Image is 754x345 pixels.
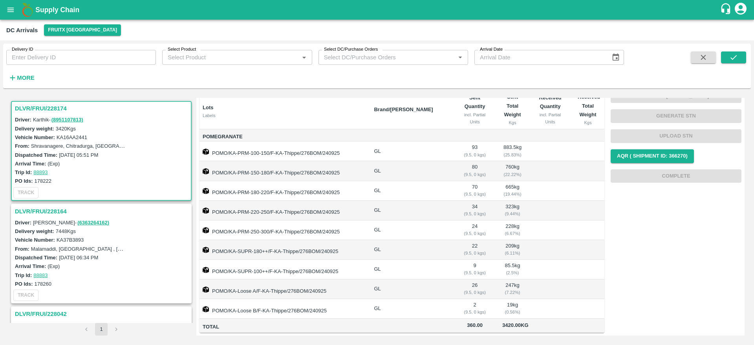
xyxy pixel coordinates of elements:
td: 247 kg [496,279,529,299]
img: box [203,227,209,233]
label: Shravanagere, Chitradurga, [GEOGRAPHIC_DATA], [GEOGRAPHIC_DATA] [31,143,205,149]
div: DC Arrivals [6,25,38,35]
button: open drawer [2,1,20,19]
td: 80 [454,161,496,181]
div: ( 9.5, 0 kgs) [460,250,490,257]
span: Karthik - [33,117,84,123]
img: logo [20,2,35,18]
div: ( 6.67 %) [502,230,523,237]
img: box [203,267,209,273]
td: 19 kg [496,299,529,319]
label: 178260 [35,281,51,287]
label: Select Product [168,46,196,53]
td: 760 kg [496,161,529,181]
label: 178222 [35,178,51,184]
td: GL [368,240,454,260]
td: POMO/KA-SUPR-100++/F-KA-Thippe/276BOM/240925 [199,260,368,279]
td: POMO/KA-PRM-100-150/F-KA-Thippe/276BOM/240925 [199,141,368,161]
strong: More [17,75,35,81]
label: PO Ids: [15,178,33,184]
td: POMO/KA-PRM-150-180/F-KA-Thippe/276BOM/240925 [199,161,368,181]
td: 34 [454,201,496,220]
a: 88893 [33,169,48,175]
td: 24 [454,220,496,240]
div: incl. Partial Units [535,111,565,126]
td: 22 [454,240,496,260]
label: (Exp) [48,263,60,269]
div: ( 0.56 %) [502,308,523,316]
label: 3420 Kgs [56,126,76,132]
td: 85.5 kg [496,260,529,279]
div: account of current user [734,2,748,18]
a: (8899584022) [77,322,109,328]
label: Select DC/Purchase Orders [324,46,378,53]
div: ( 19.44 %) [502,191,523,198]
label: Vehicle Number: [15,237,55,243]
label: Arrival Date [480,46,503,53]
span: [PERSON_NAME] - [33,322,110,328]
td: 665 kg [496,181,529,201]
h3: DLVR/FRUI/228164 [15,206,190,217]
td: 93 [454,141,496,161]
label: Vehicle Number: [15,134,55,140]
label: Delivery ID [12,46,33,53]
td: 323 kg [496,201,529,220]
td: 883.5 kg [496,141,529,161]
div: ( 9.5, 0 kgs) [460,151,490,158]
b: Lots [203,105,213,110]
td: GL [368,279,454,299]
b: Sent Total Weight [504,94,521,117]
div: Kgs [578,119,598,126]
label: From: [15,143,29,149]
td: 209 kg [496,240,529,260]
td: GL [368,299,454,319]
span: 3420.00 Kg [502,322,529,328]
label: Driver: [15,117,31,123]
div: Kgs [502,119,523,126]
a: Supply Chain [35,4,720,15]
div: ( 9.5, 0 kgs) [460,289,490,296]
b: Brand/[PERSON_NAME] [374,106,433,112]
label: [DATE] 05:51 PM [59,152,98,158]
label: [DATE] 06:34 PM [59,255,98,261]
div: ( 25.83 %) [502,151,523,158]
img: box [203,306,209,312]
label: 7448 Kgs [56,228,76,234]
label: Malamaddi, [GEOGRAPHIC_DATA] , [GEOGRAPHIC_DATA] , [GEOGRAPHIC_DATA] [31,246,227,252]
div: incl. Partial Units [460,111,490,126]
td: POMO/KA-PRM-250-300/F-KA-Thippe/276BOM/240925 [199,220,368,240]
td: GL [368,260,454,279]
div: customer-support [720,3,734,17]
label: Driver: [15,220,31,226]
div: ( 2.5 %) [502,269,523,276]
button: page 1 [95,323,108,336]
td: GL [368,181,454,201]
input: Select Product [165,52,296,62]
div: ( 22.22 %) [502,171,523,178]
input: Arrival Date [474,50,605,65]
div: Labels [203,112,368,119]
button: AQR ( Shipment Id: 366270) [611,149,694,163]
label: PO Ids: [15,281,33,287]
a: (6363264162) [77,220,109,226]
td: POMO/KA-Loose B/F-KA-Thippe/276BOM/240925 [199,299,368,319]
div: ( 6.11 %) [502,250,523,257]
button: Select DC [44,24,121,36]
span: Pomegranate [203,132,368,141]
td: POMO/KA-PRM-180-220/F-KA-Thippe/276BOM/240925 [199,181,368,201]
label: Trip Id: [15,272,32,278]
td: POMO/KA-PRM-220-250/F-KA-Thippe/276BOM/240925 [199,201,368,220]
label: Delivery weight: [15,126,54,132]
label: Arrival Time: [15,161,46,167]
img: box [203,149,209,155]
div: ( 7.22 %) [502,289,523,296]
td: GL [368,161,454,181]
input: Select DC/Purchase Orders [321,52,443,62]
b: Received Total Weight [578,94,600,117]
div: ( 9.5, 0 kgs) [460,191,490,198]
td: GL [368,201,454,220]
label: KA16AA2441 [57,134,87,140]
td: POMO/KA-Loose A/F-KA-Thippe/276BOM/240925 [199,279,368,299]
img: box [203,286,209,293]
td: 70 [454,181,496,201]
